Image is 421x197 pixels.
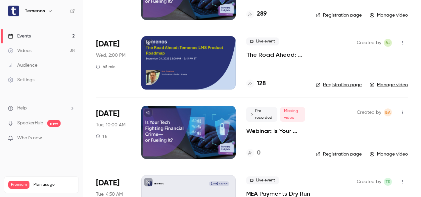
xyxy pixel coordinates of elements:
[370,151,408,158] a: Manage video
[246,79,266,88] a: 128
[8,181,29,189] span: Premium
[17,135,42,142] span: What's new
[246,107,277,122] span: Pre-recorded
[17,105,27,112] span: Help
[370,12,408,19] a: Manage video
[96,39,119,49] span: [DATE]
[385,178,391,186] span: TR
[384,178,392,186] span: Terniell Ramlah
[33,182,74,187] span: Plan usage
[96,64,116,69] div: 45 min
[96,106,131,159] div: Sep 23 Tue, 7:30 PM (Asia/Colombo)
[246,51,305,59] a: The Road Ahead: Temenos LMS Product Roadmap
[246,149,260,158] a: 0
[8,62,37,69] div: Audience
[96,134,107,139] div: 1 h
[280,107,305,122] span: Missing video
[357,39,381,47] span: Created by
[67,135,75,141] iframe: Noticeable Trigger
[96,52,125,59] span: Wed, 2:00 PM
[8,47,31,54] div: Videos
[154,182,164,185] p: Temenos
[8,33,31,39] div: Events
[316,151,362,158] a: Registration page
[316,12,362,19] a: Registration page
[209,181,229,186] span: [DATE] 4:30 AM
[384,39,392,47] span: Boney Joseph
[17,120,43,127] a: SpeakerHub
[96,122,125,128] span: Tue, 10:00 AM
[8,105,75,112] li: help-dropdown-opener
[246,10,267,19] a: 289
[257,10,267,19] h4: 289
[8,77,34,83] div: Settings
[96,178,119,188] span: [DATE]
[384,108,392,116] span: Balamurugan Arunachalam
[96,108,119,119] span: [DATE]
[257,79,266,88] h4: 128
[246,37,279,45] span: Live event
[386,39,391,47] span: BJ
[47,120,61,127] span: new
[8,6,19,16] img: Temenos
[96,36,131,89] div: Sep 24 Wed, 2:00 PM (America/New York)
[316,82,362,88] a: Registration page
[357,178,381,186] span: Created by
[246,176,279,184] span: Live event
[370,82,408,88] a: Manage video
[24,8,45,14] h6: Temenos
[246,127,305,135] a: Webinar: Is Your Core Holding You Back—or Powering What’s Next?
[385,108,391,116] span: BA
[257,149,260,158] h4: 0
[357,108,381,116] span: Created by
